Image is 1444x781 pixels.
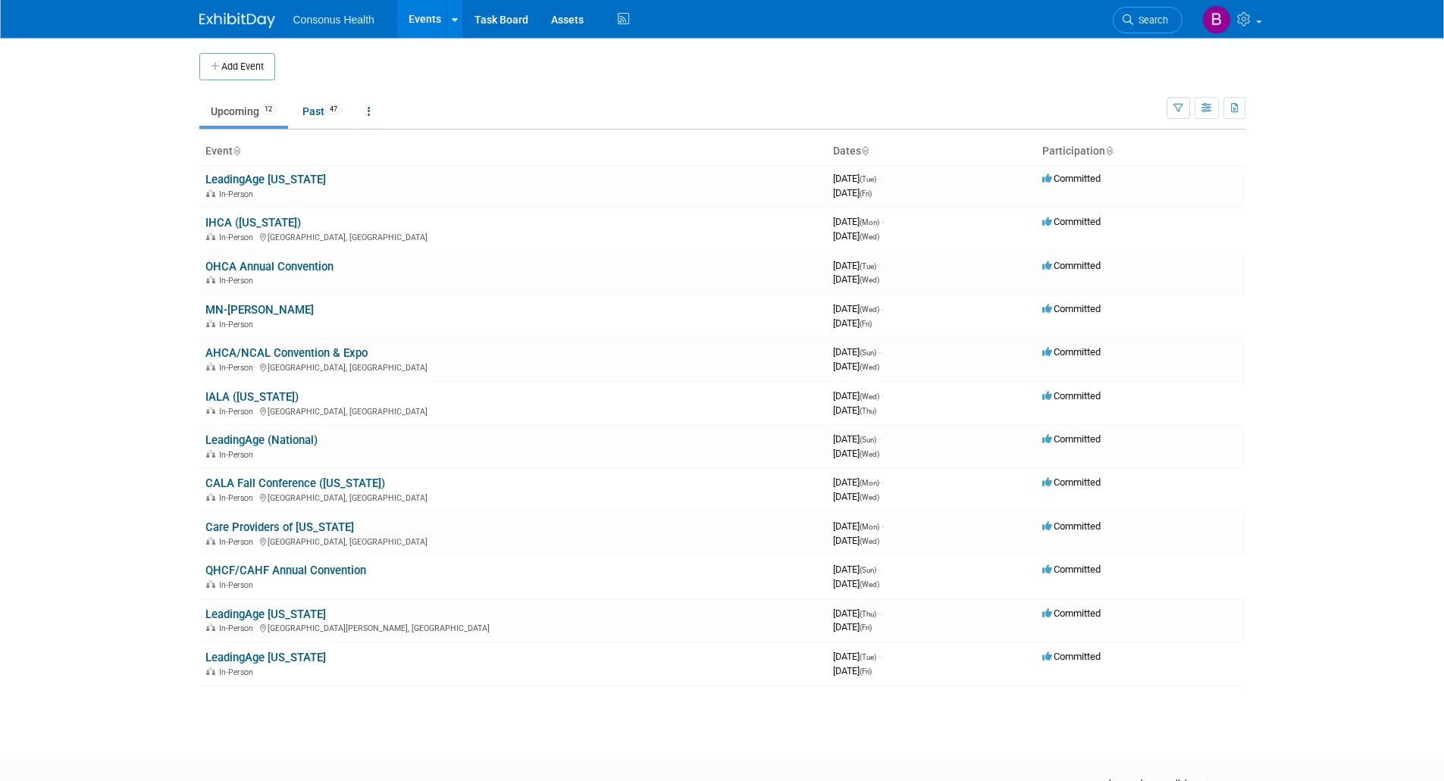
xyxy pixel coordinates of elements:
span: Committed [1042,216,1101,227]
a: Search [1113,7,1182,33]
span: - [879,346,881,358]
span: (Wed) [860,537,879,545]
img: In-Person Event [206,493,215,501]
span: [DATE] [833,564,881,575]
div: [GEOGRAPHIC_DATA], [GEOGRAPHIC_DATA] [205,535,821,547]
th: Participation [1036,139,1245,164]
span: [DATE] [833,405,876,416]
span: (Wed) [860,233,879,241]
span: (Wed) [860,580,879,589]
span: In-Person [219,623,258,633]
span: Committed [1042,390,1101,401]
button: Add Event [199,53,275,80]
span: [DATE] [833,520,884,532]
span: (Tue) [860,175,876,183]
img: In-Person Event [206,623,215,631]
span: Committed [1042,608,1101,619]
span: In-Person [219,537,258,547]
a: Sort by Event Name [233,145,240,157]
a: Upcoming12 [199,97,288,126]
span: Committed [1042,433,1101,445]
span: (Mon) [860,218,879,226]
span: Committed [1042,260,1101,271]
img: In-Person Event [206,189,215,197]
a: OHCA Annual Convention [205,260,334,273]
span: - [879,651,881,662]
span: Committed [1042,476,1101,488]
span: [DATE] [833,390,884,401]
a: LeadingAge [US_STATE] [205,173,326,186]
img: In-Person Event [206,276,215,283]
span: - [879,608,881,619]
span: [DATE] [833,216,884,227]
span: [DATE] [833,665,872,676]
span: (Thu) [860,407,876,415]
a: Past47 [291,97,353,126]
span: [DATE] [833,433,881,445]
span: [DATE] [833,535,879,546]
span: [DATE] [833,317,872,329]
span: (Wed) [860,450,879,458]
span: (Thu) [860,610,876,618]
span: (Tue) [860,653,876,661]
a: IHCA ([US_STATE]) [205,216,301,230]
span: 12 [260,104,277,115]
span: Committed [1042,651,1101,662]
a: LeadingAge [US_STATE] [205,651,326,664]
span: In-Person [219,363,258,373]
span: [DATE] [833,260,881,271]
span: In-Person [219,493,258,503]
span: [DATE] [833,578,879,589]
span: [DATE] [833,273,879,285]
span: - [882,476,884,488]
span: [DATE] [833,346,881,358]
span: In-Person [219,276,258,286]
span: [DATE] [833,187,872,198]
span: (Fri) [860,667,872,676]
div: [GEOGRAPHIC_DATA][PERSON_NAME], [GEOGRAPHIC_DATA] [205,621,821,633]
span: (Wed) [860,363,879,371]
span: [DATE] [833,491,879,502]
img: In-Person Event [206,667,215,675]
span: Committed [1042,303,1101,314]
span: (Mon) [860,479,879,487]
span: (Fri) [860,623,872,632]
span: Committed [1042,564,1101,575]
th: Event [199,139,827,164]
span: (Mon) [860,523,879,531]
a: IALA ([US_STATE]) [205,390,299,404]
span: - [882,216,884,227]
span: - [879,564,881,575]
img: In-Person Event [206,580,215,588]
img: In-Person Event [206,320,215,327]
span: [DATE] [833,651,881,662]
div: [GEOGRAPHIC_DATA], [GEOGRAPHIC_DATA] [205,230,821,242]
span: Search [1133,14,1168,26]
span: - [882,520,884,532]
div: [GEOGRAPHIC_DATA], [GEOGRAPHIC_DATA] [205,361,821,373]
div: [GEOGRAPHIC_DATA], [GEOGRAPHIC_DATA] [205,405,821,417]
span: (Fri) [860,320,872,328]
span: In-Person [219,320,258,330]
span: In-Person [219,667,258,677]
span: (Sun) [860,348,876,357]
span: [DATE] [833,448,879,459]
img: In-Person Event [206,450,215,458]
a: AHCA/NCAL Convention & Expo [205,346,368,360]
a: LeadingAge [US_STATE] [205,608,326,621]
span: (Wed) [860,392,879,401]
span: (Sun) [860,436,876,444]
span: In-Person [219,450,258,460]
a: Sort by Participation Type [1105,145,1113,157]
span: - [879,433,881,445]
a: Sort by Start Date [861,145,869,157]
span: (Wed) [860,305,879,314]
a: Care Providers of [US_STATE] [205,520,354,534]
span: [DATE] [833,608,881,619]
a: LeadingAge (National) [205,433,318,447]
th: Dates [827,139,1036,164]
img: Bridget Crane [1202,5,1231,34]
span: 47 [325,104,342,115]
span: (Fri) [860,189,872,198]
span: [DATE] [833,230,879,242]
